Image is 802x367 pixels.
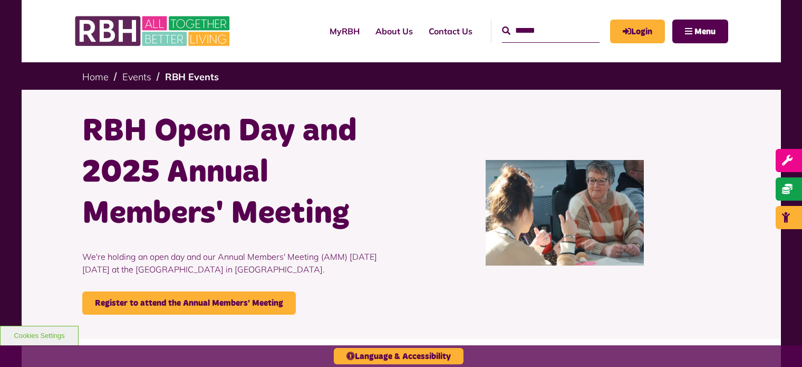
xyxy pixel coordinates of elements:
[74,11,233,52] img: RBH
[694,27,716,36] span: Menu
[610,20,665,43] a: MyRBH
[82,111,393,234] h1: RBH Open Day and 2025 Annual Members' Meeting
[82,291,296,315] a: Register to attend the Annual Members' Meeting
[322,17,368,45] a: MyRBH
[165,71,219,83] a: RBH Events
[334,348,463,364] button: Language & Accessibility
[755,319,802,367] iframe: Netcall Web Assistant for live chat
[82,71,109,83] a: Home
[82,234,393,291] p: We're holding an open day and our Annual Members' Meeting (AMM) [DATE][DATE] at the [GEOGRAPHIC_D...
[122,71,151,83] a: Events
[672,20,728,43] button: Navigation
[368,17,421,45] a: About Us
[486,160,644,266] img: IMG 7040
[421,17,480,45] a: Contact Us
